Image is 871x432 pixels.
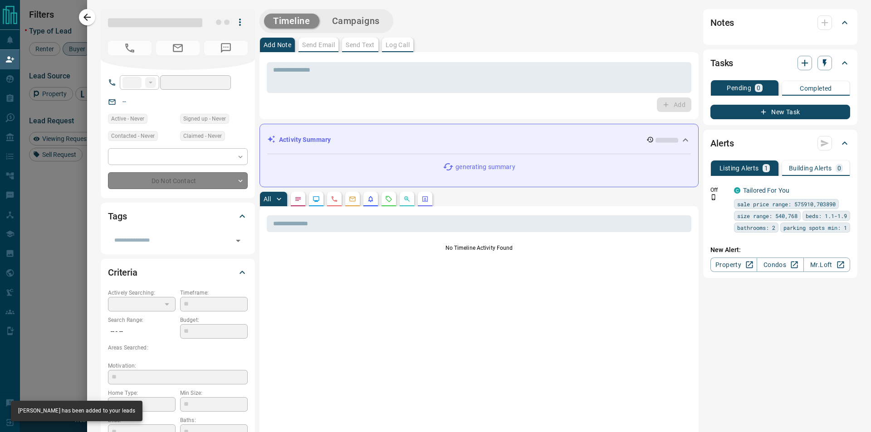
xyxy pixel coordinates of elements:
[180,416,248,424] p: Baths:
[180,316,248,324] p: Budget:
[710,15,734,30] h2: Notes
[264,42,291,48] p: Add Note
[710,105,850,119] button: New Task
[111,131,155,141] span: Contacted - Never
[455,162,515,172] p: generating summary
[108,324,176,339] p: -- - --
[789,165,832,171] p: Building Alerts
[18,403,135,418] div: [PERSON_NAME] has been added to your leads
[313,195,320,203] svg: Lead Browsing Activity
[108,209,127,223] h2: Tags
[267,131,691,148] div: Activity Summary
[803,257,850,272] a: Mr.Loft
[710,257,757,272] a: Property
[294,195,302,203] svg: Notes
[710,12,850,34] div: Notes
[232,234,245,247] button: Open
[180,289,248,297] p: Timeframe:
[710,132,850,154] div: Alerts
[737,199,836,209] span: sale price range: 575910,703890
[737,211,798,220] span: size range: 540,768
[264,196,271,202] p: All
[421,195,429,203] svg: Agent Actions
[183,114,226,123] span: Signed up - Never
[108,316,176,324] p: Search Range:
[111,114,144,123] span: Active - Never
[108,41,152,55] span: No Number
[279,135,331,145] p: Activity Summary
[743,187,789,194] a: Tailored For You
[757,257,803,272] a: Condos
[837,165,841,171] p: 0
[710,56,733,70] h2: Tasks
[204,41,248,55] span: No Number
[385,195,392,203] svg: Requests
[710,52,850,74] div: Tasks
[800,85,832,92] p: Completed
[349,195,356,203] svg: Emails
[156,41,200,55] span: No Email
[108,265,137,280] h2: Criteria
[331,195,338,203] svg: Calls
[710,194,717,200] svg: Push Notification Only
[719,165,759,171] p: Listing Alerts
[737,223,775,232] span: bathrooms: 2
[734,187,740,194] div: condos.ca
[710,245,850,255] p: New Alert:
[122,98,126,105] a: --
[783,223,847,232] span: parking spots min: 1
[323,14,389,29] button: Campaigns
[108,262,248,283] div: Criteria
[108,344,248,352] p: Areas Searched:
[710,186,729,194] p: Off
[108,205,248,227] div: Tags
[367,195,374,203] svg: Listing Alerts
[403,195,411,203] svg: Opportunities
[710,136,734,150] h2: Alerts
[806,211,847,220] span: beds: 1.1-1.9
[108,362,248,370] p: Motivation:
[183,131,222,141] span: Claimed - Never
[757,85,760,91] p: 0
[108,172,248,189] div: Do Not Contact
[108,389,176,397] p: Home Type:
[264,14,319,29] button: Timeline
[727,85,751,91] p: Pending
[180,389,248,397] p: Min Size:
[267,244,691,252] p: No Timeline Activity Found
[764,165,768,171] p: 1
[108,289,176,297] p: Actively Searching:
